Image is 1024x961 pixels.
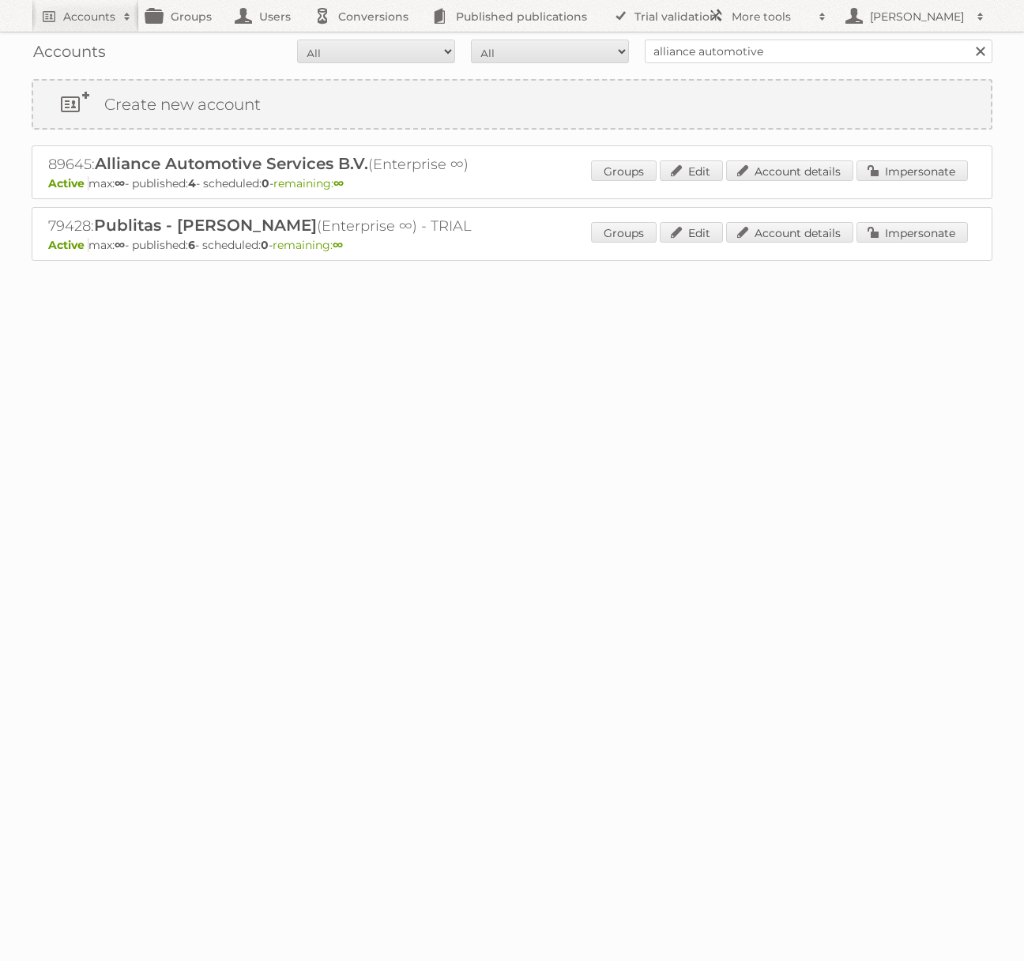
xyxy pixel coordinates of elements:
h2: [PERSON_NAME] [866,9,969,24]
a: Impersonate [856,160,968,181]
span: Publitas - [PERSON_NAME] [94,216,317,235]
a: Create new account [33,81,991,128]
strong: 0 [262,176,269,190]
h2: 79428: (Enterprise ∞) - TRIAL [48,216,601,236]
strong: ∞ [115,176,125,190]
strong: 0 [261,238,269,252]
strong: ∞ [115,238,125,252]
span: remaining: [273,176,344,190]
strong: ∞ [333,238,343,252]
h2: Accounts [63,9,115,24]
p: max: - published: - scheduled: - [48,238,976,252]
span: Active [48,176,88,190]
a: Impersonate [856,222,968,243]
strong: 6 [188,238,195,252]
a: Edit [660,160,723,181]
h2: More tools [732,9,811,24]
p: max: - published: - scheduled: - [48,176,976,190]
strong: ∞ [333,176,344,190]
a: Groups [591,222,657,243]
strong: 4 [188,176,196,190]
a: Edit [660,222,723,243]
span: Alliance Automotive Services B.V. [95,154,368,173]
a: Account details [726,160,853,181]
h2: 89645: (Enterprise ∞) [48,154,601,175]
a: Account details [726,222,853,243]
span: remaining: [273,238,343,252]
span: Active [48,238,88,252]
a: Groups [591,160,657,181]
